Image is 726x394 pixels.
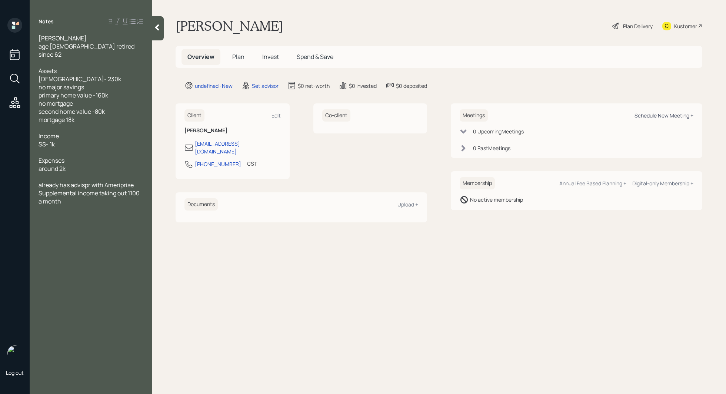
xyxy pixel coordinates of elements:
h6: Co-client [322,109,350,122]
div: Log out [6,369,24,376]
div: Plan Delivery [623,22,653,30]
div: Schedule New Meeting + [635,112,693,119]
div: 0 Upcoming Meeting s [473,128,524,135]
span: Spend & Save [297,53,333,61]
div: Kustomer [674,22,697,30]
span: Plan [232,53,244,61]
span: Income [39,132,59,140]
div: Set advisor [252,82,279,90]
span: already has advispr with Ameriprise [39,181,134,189]
div: 0 Past Meeting s [473,144,510,152]
h6: Client [184,109,204,122]
div: Upload + [397,201,418,208]
span: Invest [262,53,279,61]
div: CST [247,160,257,168]
div: Edit [272,112,281,119]
span: no major savings [39,83,84,91]
img: retirable_logo.png [7,345,22,360]
div: [EMAIL_ADDRESS][DOMAIN_NAME] [195,140,281,155]
span: [DEMOGRAPHIC_DATA]- 230k [39,75,121,83]
div: $0 net-worth [298,82,330,90]
div: [PHONE_NUMBER] [195,160,241,168]
h6: Documents [184,198,218,211]
div: $0 deposited [396,82,427,90]
span: Overview [187,53,214,61]
span: primary home value -160k [39,91,108,99]
h1: [PERSON_NAME] [176,18,283,34]
h6: Meetings [460,109,488,122]
span: second home value -80k [39,107,105,116]
div: undefined · New [195,82,233,90]
span: no mortgage [39,99,73,107]
span: Expenses [39,156,64,165]
div: No active membership [470,196,523,203]
h6: Membership [460,177,495,189]
span: mortgage 18k [39,116,74,124]
div: Digital-only Membership + [632,180,693,187]
label: Notes [39,18,54,25]
h6: [PERSON_NAME] [184,128,281,134]
span: Assets [39,67,57,75]
span: [PERSON_NAME] [39,34,87,42]
span: around 2k [39,165,66,173]
span: SS- 1k [39,140,55,148]
span: Supplemental income taking out 1100 a month [39,189,141,205]
div: $0 invested [349,82,377,90]
span: age [DEMOGRAPHIC_DATA] retired since 62 [39,42,136,59]
div: Annual Fee Based Planning + [559,180,626,187]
